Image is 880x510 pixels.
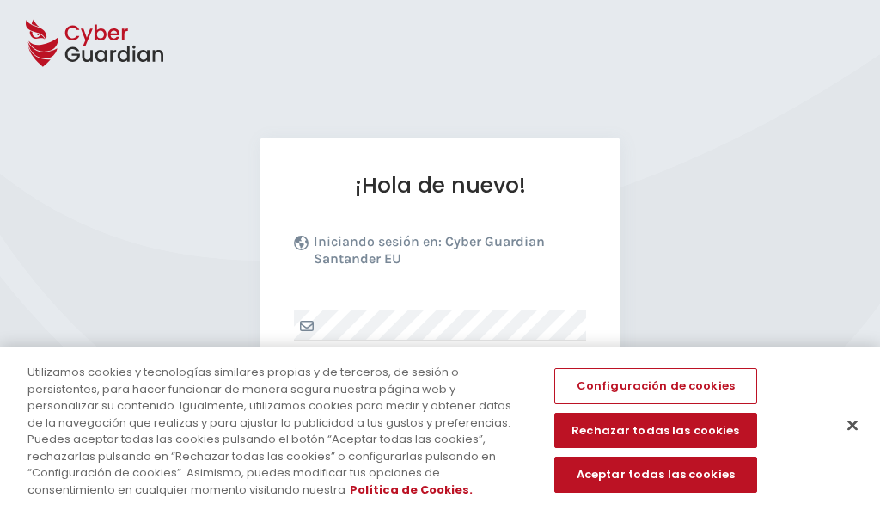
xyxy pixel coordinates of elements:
[554,457,757,493] button: Aceptar todas las cookies
[314,233,582,276] p: Iniciando sesión en:
[294,172,586,199] h1: ¡Hola de nuevo!
[834,407,871,445] button: Cerrar
[314,233,545,267] b: Cyber Guardian Santander EU
[554,413,757,449] button: Rechazar todas las cookies
[27,364,528,498] div: Utilizamos cookies y tecnologías similares propias y de terceros, de sesión o persistentes, para ...
[350,482,473,498] a: Más información sobre su privacidad, se abre en una nueva pestaña
[554,368,757,404] button: Configuración de cookies, Abre el cuadro de diálogo del centro de preferencias.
